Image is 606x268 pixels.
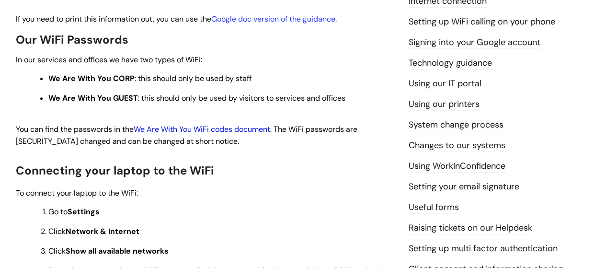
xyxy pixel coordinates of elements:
[16,163,214,178] span: Connecting your laptop to the WiFi
[409,57,492,70] a: Technology guidance
[409,78,481,90] a: Using our IT portal
[16,55,202,65] span: In our services and offices we have two types of WiFi:
[48,207,100,217] span: Go to
[211,14,335,24] a: Google doc version of the guidance
[409,119,503,131] a: System change process
[409,98,480,111] a: Using our printers
[409,243,558,255] a: Setting up multi factor authentication
[409,181,519,193] a: Setting your email signature
[409,222,532,234] a: Raising tickets on our Helpdesk
[48,73,252,83] span: : this should only be used by staff
[16,32,128,47] span: Our WiFi Passwords
[66,226,139,236] strong: Network & Internet
[409,16,555,28] a: Setting up WiFi calling on your phone
[409,36,540,49] a: Signing into your Google account
[48,226,139,236] span: Click
[16,14,337,24] span: If you need to print this information out, you can use the .
[48,246,169,256] span: Click
[409,160,505,173] a: Using WorkInConfidence
[16,188,138,198] span: To connect your laptop to the WiFi:
[16,124,357,146] span: You can find the passwords in the . The WiFi passwords are [SECURITY_DATA] changed and can be cha...
[48,93,138,103] strong: We Are With You GUEST
[66,246,169,256] strong: Show all available networks
[48,73,135,83] strong: We Are With You CORP
[409,201,459,214] a: Useful forms
[134,124,270,134] a: We Are With You WiFi codes document
[409,140,505,152] a: Changes to our systems
[68,207,100,217] strong: Settings
[48,93,345,103] span: : this should only be used by visitors to services and offices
